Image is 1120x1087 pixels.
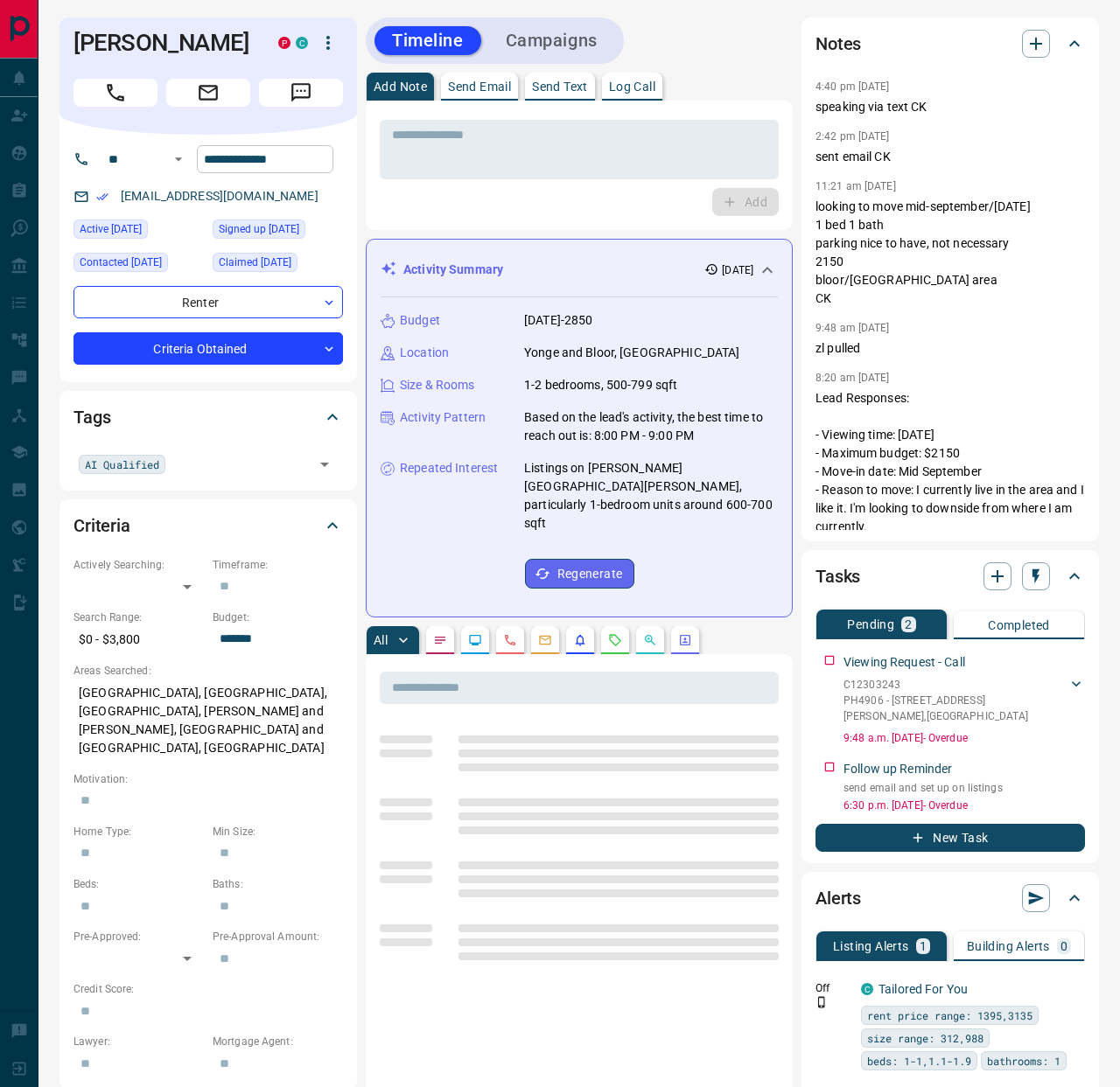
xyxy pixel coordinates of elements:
[73,79,157,107] span: Call
[296,37,308,49] div: condos.ca
[847,618,894,631] p: Pending
[815,980,850,996] p: Off
[815,372,890,384] p: 8:20 am [DATE]
[843,693,1067,724] p: PH4906 - [STREET_ADDRESS][PERSON_NAME] , [GEOGRAPHIC_DATA]
[213,253,343,277] div: Mon Jul 28 2025
[843,730,1085,746] p: 9:48 a.m. [DATE] - Overdue
[843,677,1067,693] p: C12303243
[920,940,927,952] p: 1
[73,29,252,57] h1: [PERSON_NAME]
[843,760,952,778] p: Follow up Reminder
[121,189,318,203] a: [EMAIL_ADDRESS][DOMAIN_NAME]
[403,261,503,279] p: Activity Summary
[312,452,337,477] button: Open
[448,80,511,93] p: Send Email
[73,876,204,892] p: Beds:
[168,149,189,170] button: Open
[488,26,615,55] button: Campaigns
[878,982,968,996] a: Tailored For You
[213,1034,343,1049] p: Mortgage Agent:
[73,625,204,654] p: $0 - $3,800
[73,1034,204,1049] p: Lawyer:
[815,98,1085,116] p: speaking via text CK
[573,633,587,647] svg: Listing Alerts
[861,983,873,995] div: condos.ca
[988,619,1050,631] p: Completed
[400,459,498,477] p: Repeated Interest
[524,459,778,533] p: Listings on [PERSON_NAME][GEOGRAPHIC_DATA][PERSON_NAME], particularly 1-bedroom units around 600-...
[815,23,1085,65] div: Notes
[213,557,343,573] p: Timeframe:
[815,555,1085,597] div: Tasks
[525,559,634,589] button: Regenerate
[219,254,291,271] span: Claimed [DATE]
[722,262,753,278] p: [DATE]
[815,339,1085,358] p: zl pulled
[400,344,449,362] p: Location
[524,344,739,362] p: Yonge and Bloor, [GEOGRAPHIC_DATA]
[468,633,482,647] svg: Lead Browsing Activity
[815,996,828,1008] svg: Push Notification Only
[73,557,204,573] p: Actively Searching:
[73,396,343,438] div: Tags
[381,254,778,286] div: Activity Summary[DATE]
[538,633,552,647] svg: Emails
[259,79,343,107] span: Message
[815,198,1085,308] p: looking to move mid-september/[DATE] 1 bed 1 bath parking nice to have, not necessary 2150 bloor/...
[815,148,1085,166] p: sent email CK
[815,130,890,143] p: 2:42 pm [DATE]
[843,673,1085,728] div: C12303243PH4906 - [STREET_ADDRESS][PERSON_NAME],[GEOGRAPHIC_DATA]
[374,634,388,646] p: All
[524,408,778,445] p: Based on the lead's activity, the best time to reach out is: 8:00 PM - 9:00 PM
[815,80,890,93] p: 4:40 pm [DATE]
[80,254,162,271] span: Contacted [DATE]
[524,376,677,394] p: 1-2 bedrooms, 500-799 sqft
[213,219,343,244] div: Mon Aug 31 2015
[73,663,343,679] p: Areas Searched:
[73,332,343,365] div: Criteria Obtained
[532,80,588,93] p: Send Text
[73,981,343,997] p: Credit Score:
[96,191,108,203] svg: Email Verified
[73,771,343,787] p: Motivation:
[867,1052,971,1070] span: beds: 1-1,1.1-1.9
[815,877,1085,919] div: Alerts
[73,219,204,244] div: Fri Aug 01 2025
[73,824,204,840] p: Home Type:
[278,37,290,49] div: property.ca
[73,929,204,944] p: Pre-Approved:
[213,876,343,892] p: Baths:
[374,80,427,93] p: Add Note
[815,824,1085,852] button: New Task
[73,610,204,625] p: Search Range:
[905,618,912,631] p: 2
[608,633,622,647] svg: Requests
[843,780,1085,796] p: send email and set up on listings
[374,26,481,55] button: Timeline
[1060,940,1067,952] p: 0
[815,30,861,58] h2: Notes
[833,940,909,952] p: Listing Alerts
[73,512,130,540] h2: Criteria
[987,1052,1060,1070] span: bathrooms: 1
[73,403,110,431] h2: Tags
[433,633,447,647] svg: Notes
[400,311,440,330] p: Budget
[815,180,896,192] p: 11:21 am [DATE]
[73,505,343,547] div: Criteria
[867,1007,1032,1024] span: rent price range: 1395,3135
[400,376,475,394] p: Size & Rooms
[815,322,890,334] p: 9:48 am [DATE]
[815,389,1085,573] p: Lead Responses: - Viewing time: [DATE] - Maximum budget: $2150 - Move-in date: Mid September - Re...
[73,253,204,277] div: Sun Jul 27 2025
[166,79,250,107] span: Email
[843,798,1085,813] p: 6:30 p.m. [DATE] - Overdue
[609,80,655,93] p: Log Call
[85,456,159,473] span: AI Qualified
[503,633,517,647] svg: Calls
[815,562,860,590] h2: Tasks
[213,610,343,625] p: Budget:
[678,633,692,647] svg: Agent Actions
[213,929,343,944] p: Pre-Approval Amount:
[643,633,657,647] svg: Opportunities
